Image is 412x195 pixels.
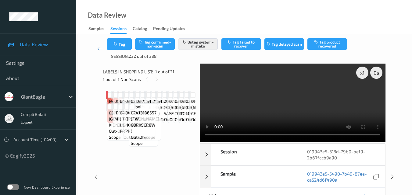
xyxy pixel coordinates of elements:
[298,144,385,165] div: 019943e5-313d-79b0-bef9-2b67fccb9a90
[307,171,372,183] a: 019943e5-5490-7b49-87ee-ca524d6f490a
[200,166,385,188] div: Sample019943e5-5490-7b49-87ee-ca524d6f490a
[103,75,195,83] div: 1 out of 1 Non Scans
[211,166,298,187] div: Sample
[221,38,261,50] button: Tag failed to recover
[109,92,120,110] span: Label: Non-Scan
[153,26,185,33] div: Pending Updates
[356,67,368,79] div: x 1
[186,92,213,117] span: Label: 03003402695 (GE WK CORN LOW SOD)
[111,53,129,59] span: Session:
[133,25,153,33] a: Catalog
[178,38,218,50] button: Untag system-mistake
[88,12,126,18] div: Data Review
[164,117,191,123] span: out-of-scope
[135,38,175,50] button: Tag confirmed-non-scan
[109,104,135,128] span: Label: 03003404112 (GE DK RED KIDNEY B)
[133,26,147,33] div: Catalog
[211,144,298,165] div: Session
[129,53,157,59] span: 232 out of 338
[155,69,174,75] span: 1 out of 21
[180,92,207,117] span: Label: 03003494737 (GE DICED TOMATOES )
[131,104,156,134] span: Label: 02413136557 (FW CORKSCREW )
[109,128,135,140] span: out-of-scope
[164,92,191,117] span: Label: 20859800000 (30# FR SALMON FILL)
[191,92,218,117] span: Label: 01600043268 (NV GRNLA CRNCH OAT)
[110,26,127,34] div: Sessions
[125,104,159,134] span: Label: 04178000226 ([PERSON_NAME] HONEY WHEAT PR)
[107,38,132,50] button: Tag
[153,25,191,33] a: Pending Updates
[120,104,154,134] span: Label: 04178000226 ([PERSON_NAME] HONEY WHEAT PR)
[370,67,382,79] div: 0 s
[88,25,110,33] a: Samples
[191,117,218,123] span: out-of-scope
[88,26,104,33] div: Samples
[110,25,133,34] a: Sessions
[175,92,202,117] span: Label: 03003494737 (GE DICED TOMATOES )
[307,38,347,50] button: Tag product recovered
[131,134,156,146] span: out-of-scope
[180,117,207,123] span: out-of-scope
[114,104,147,122] span: Label: 4017 (APL [PERSON_NAME] M)
[103,69,153,75] span: Labels in shopping list:
[170,117,196,123] span: out-of-scope
[175,117,201,123] span: out-of-scope
[169,92,196,117] span: Label: 07389000608 (SDALE LOW SALT BAC)
[200,144,385,165] div: Session019943e5-313d-79b0-bef9-2b67fccb9a90
[117,122,144,128] span: out-of-scope
[186,117,213,123] span: out-of-scope
[264,38,304,50] button: Tag delayed scan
